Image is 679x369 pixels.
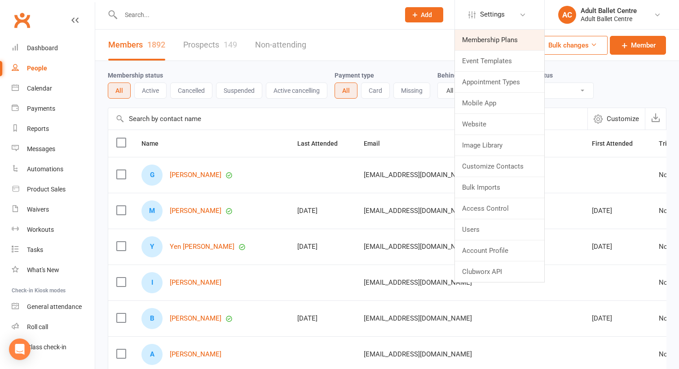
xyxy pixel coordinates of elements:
button: Card [361,82,390,99]
a: Payments [12,99,95,119]
div: [DATE] [592,243,643,251]
div: [DATE] [592,315,643,322]
a: Dashboard [12,38,95,58]
input: Search by contact name [108,108,587,130]
span: Customize [607,113,639,124]
div: Angela [141,344,163,365]
div: 1892 [147,40,165,49]
button: Last Attended [297,138,348,149]
button: Active cancelling [266,82,327,99]
span: Email [364,140,390,147]
span: [EMAIL_ADDRESS][DOMAIN_NAME] [364,202,472,219]
a: Class kiosk mode [12,337,95,357]
div: Payments [27,105,55,112]
button: Active [134,82,167,99]
button: Customize [587,108,645,130]
a: Workouts [12,220,95,240]
label: Membership status [108,72,163,79]
div: Gino [141,165,163,186]
a: Prospects149 [183,30,237,61]
a: [PERSON_NAME] [170,351,221,358]
a: Member [610,36,666,55]
div: Yen Ting [141,236,163,257]
div: Michelle [141,200,163,221]
label: Payment type [335,72,374,79]
span: Member [631,40,656,51]
a: Website [455,114,544,135]
span: Add [421,11,432,18]
button: All [335,82,357,99]
div: Messages [27,145,55,152]
button: Missing [393,82,430,99]
a: General attendance kiosk mode [12,297,95,317]
a: Clubworx [11,9,33,31]
div: Reports [27,125,49,132]
button: First Attended [592,138,643,149]
a: Event Templates [455,51,544,71]
span: [EMAIL_ADDRESS][DOMAIN_NAME] [364,166,472,183]
span: [EMAIL_ADDRESS][DOMAIN_NAME] [364,274,472,291]
div: People [27,65,47,72]
input: Search... [118,9,393,21]
button: Cancelled [170,82,212,99]
div: 149 [224,40,237,49]
span: Name [141,140,168,147]
a: Mobile App [455,93,544,113]
a: Users [455,219,544,240]
div: Product Sales [27,186,66,193]
button: Add [405,7,443,22]
a: Product Sales [12,179,95,200]
a: [PERSON_NAME] [170,315,221,322]
a: People [12,58,95,78]
a: Messages [12,139,95,159]
button: All [108,82,131,99]
div: [DATE] [297,207,348,215]
div: Class check-in [27,343,66,351]
a: Automations [12,159,95,179]
a: [PERSON_NAME] [170,279,221,287]
a: [PERSON_NAME] [170,171,221,179]
a: Members1892 [108,30,165,61]
div: Calendar [27,85,52,92]
a: Tasks [12,240,95,260]
div: Workouts [27,226,54,233]
div: Adult Ballet Centre [581,15,637,23]
div: AC [558,6,576,24]
a: Access Control [455,198,544,219]
span: Settings [480,4,505,25]
span: [EMAIL_ADDRESS][DOMAIN_NAME] [364,310,472,327]
a: Membership Plans [455,30,544,50]
label: Behind on payments? [437,72,499,79]
a: Non-attending [255,30,306,61]
div: Tasks [27,246,43,253]
div: [DATE] [297,243,348,251]
a: Image Library [455,135,544,156]
div: Roll call [27,323,48,330]
div: General attendance [27,303,82,310]
a: Yen [PERSON_NAME] [170,243,234,251]
span: Last Attended [297,140,348,147]
div: Adult Ballet Centre [581,7,637,15]
a: [PERSON_NAME] [170,207,221,215]
a: Roll call [12,317,95,337]
div: Bethanie [141,308,163,329]
a: Reports [12,119,95,139]
a: Waivers [12,200,95,220]
button: Bulk changes [538,36,608,55]
span: First Attended [592,140,643,147]
div: Automations [27,165,63,173]
a: Calendar [12,78,95,99]
a: Bulk Imports [455,177,544,198]
a: Appointment Types [455,72,544,92]
div: [DATE] [592,207,643,215]
button: Name [141,138,168,149]
div: Dashboard [27,44,58,52]
button: Suspended [216,82,262,99]
div: [DATE] [297,315,348,322]
div: What's New [27,266,59,273]
a: Customize Contacts [455,156,544,177]
span: [EMAIL_ADDRESS][DOMAIN_NAME] [364,238,472,255]
span: [EMAIL_ADDRESS][DOMAIN_NAME] [364,346,472,363]
div: Ines [141,272,163,293]
a: Clubworx API [455,261,544,282]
